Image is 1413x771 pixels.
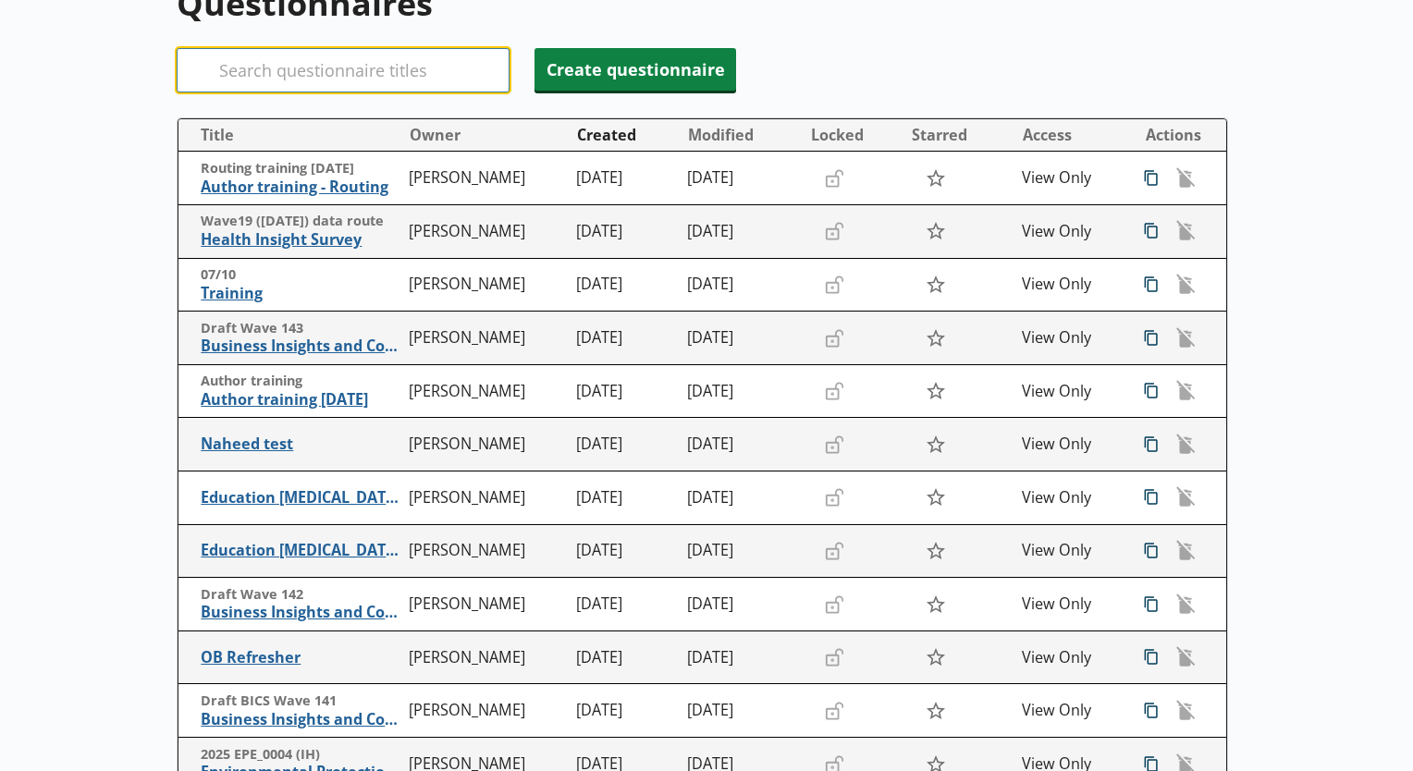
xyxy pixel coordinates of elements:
[569,471,681,525] td: [DATE]
[1014,524,1126,578] td: View Only
[201,284,400,303] span: Training
[915,214,955,249] button: Star
[401,418,569,471] td: [PERSON_NAME]
[1014,258,1126,312] td: View Only
[401,684,569,738] td: [PERSON_NAME]
[201,390,400,410] span: Author training [DATE]
[680,364,803,418] td: [DATE]
[201,337,400,356] span: Business Insights and Conditions Survey (BICS) draft
[915,373,955,409] button: Star
[201,177,400,197] span: Author training - Routing
[186,120,400,150] button: Title
[1014,364,1126,418] td: View Only
[680,418,803,471] td: [DATE]
[569,364,681,418] td: [DATE]
[201,586,400,604] span: Draft Wave 142
[401,312,569,365] td: [PERSON_NAME]
[569,524,681,578] td: [DATE]
[201,746,400,764] span: 2025 EPE_0004 (IH)
[680,524,803,578] td: [DATE]
[569,418,681,471] td: [DATE]
[915,320,955,355] button: Star
[569,630,681,684] td: [DATE]
[569,152,681,205] td: [DATE]
[680,205,803,259] td: [DATE]
[915,161,955,196] button: Star
[1014,471,1126,525] td: View Only
[177,48,510,92] input: Search questionnaire titles
[201,266,400,284] span: 07/10
[915,586,955,621] button: Star
[201,692,400,710] span: Draft BICS Wave 141
[915,267,955,302] button: Star
[915,640,955,675] button: Star
[680,258,803,312] td: [DATE]
[1015,120,1125,150] button: Access
[401,524,569,578] td: [PERSON_NAME]
[915,427,955,462] button: Star
[201,160,400,177] span: Routing training [DATE]
[401,152,569,205] td: [PERSON_NAME]
[1014,630,1126,684] td: View Only
[201,541,400,560] span: Education [MEDICAL_DATA] - All EWNI quals
[1014,312,1126,365] td: View Only
[680,684,803,738] td: [DATE]
[401,364,569,418] td: [PERSON_NAME]
[401,630,569,684] td: [PERSON_NAME]
[201,213,400,230] span: Wave19 ([DATE]) data route
[1014,684,1126,738] td: View Only
[201,434,400,454] span: Naheed test
[915,693,955,728] button: Star
[1014,205,1126,259] td: View Only
[401,471,569,525] td: [PERSON_NAME]
[680,312,803,365] td: [DATE]
[569,684,681,738] td: [DATE]
[1014,152,1126,205] td: View Only
[903,120,1014,150] button: Starred
[1014,418,1126,471] td: View Only
[201,710,400,729] span: Business Insights and Conditions Survey (BICS)
[680,152,803,205] td: [DATE]
[680,630,803,684] td: [DATE]
[1125,119,1226,152] th: Actions
[569,205,681,259] td: [DATE]
[401,578,569,631] td: [PERSON_NAME]
[201,373,400,390] span: Author training
[201,488,400,508] span: Education [MEDICAL_DATA] - All [PERSON_NAME]
[402,120,568,150] button: Owner
[570,120,680,150] button: Created
[1014,578,1126,631] td: View Only
[569,312,681,365] td: [DATE]
[201,320,400,337] span: Draft Wave 143
[804,120,902,150] button: Locked
[201,648,400,667] span: OB Refresher
[569,258,681,312] td: [DATE]
[569,578,681,631] td: [DATE]
[201,603,400,622] span: Business Insights and Conditions Survey (BICS)
[680,578,803,631] td: [DATE]
[915,533,955,569] button: Star
[401,258,569,312] td: [PERSON_NAME]
[680,471,803,525] td: [DATE]
[681,120,802,150] button: Modified
[915,480,955,515] button: Star
[534,48,736,91] button: Create questionnaire
[401,205,569,259] td: [PERSON_NAME]
[201,230,400,250] span: Health Insight Survey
